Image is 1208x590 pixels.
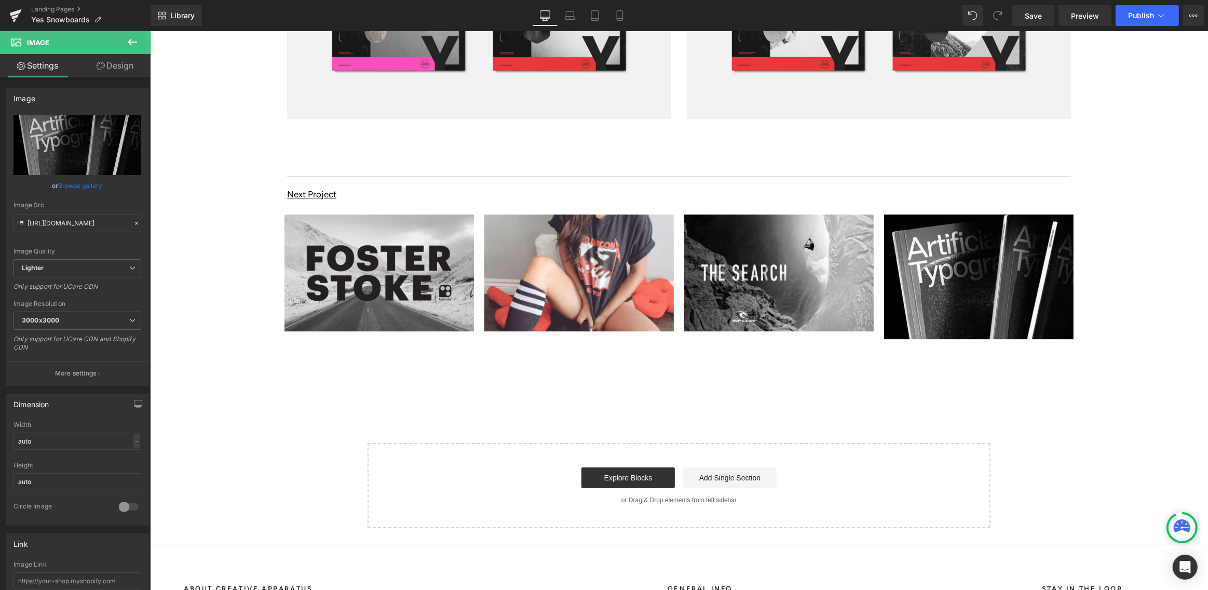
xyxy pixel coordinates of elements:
h2: About Creative Apparatus [34,552,215,563]
h2: General Info [518,552,590,563]
a: Mobile [607,5,632,26]
input: auto [13,473,141,490]
a: Laptop [558,5,582,26]
button: Undo [962,5,983,26]
div: Link [13,534,28,548]
div: Image Resolution [13,300,141,307]
span: Library [170,11,195,20]
div: Open Intercom Messenger [1173,555,1198,580]
div: Only support for UCare CDN [13,283,141,298]
a: Tablet [582,5,607,26]
span: Publish [1128,11,1154,20]
u: Next Project [137,158,186,168]
button: Redo [987,5,1008,26]
div: Height [13,462,141,469]
a: Landing Pages [31,5,151,14]
h2: Stay In The Loop [892,552,1024,563]
input: https://your-shop.myshopify.com [13,572,141,589]
div: Dimension [13,394,49,409]
p: or Drag & Drop elements from left sidebar [234,465,824,473]
a: Explore Blocks [431,436,525,457]
input: auto [13,433,141,450]
div: - [133,434,140,448]
span: Preview [1071,10,1099,21]
span: Save [1025,10,1042,21]
b: Lighter [22,264,44,272]
a: Browse gallery [59,177,103,195]
input: Link [13,214,141,232]
p: More settings [55,369,97,378]
div: Image Link [13,561,141,568]
div: Width [13,421,141,428]
a: Design [77,54,153,77]
a: Preview [1058,5,1111,26]
div: Only support for UCare CDN and Shopify CDN [13,335,141,358]
b: 3000x3000 [22,316,59,324]
div: Circle Image [13,502,108,513]
div: Image Src [13,202,141,209]
a: Add Single Section [533,436,627,457]
button: Publish [1116,5,1179,26]
a: Desktop [533,5,558,26]
span: Yes Snowboards [31,16,90,24]
a: New Library [151,5,202,26]
span: Image [27,38,49,47]
div: or [13,180,141,191]
button: More settings [6,361,148,385]
button: More [1183,5,1204,26]
div: Image Quality [13,248,141,255]
div: Image [13,88,35,103]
